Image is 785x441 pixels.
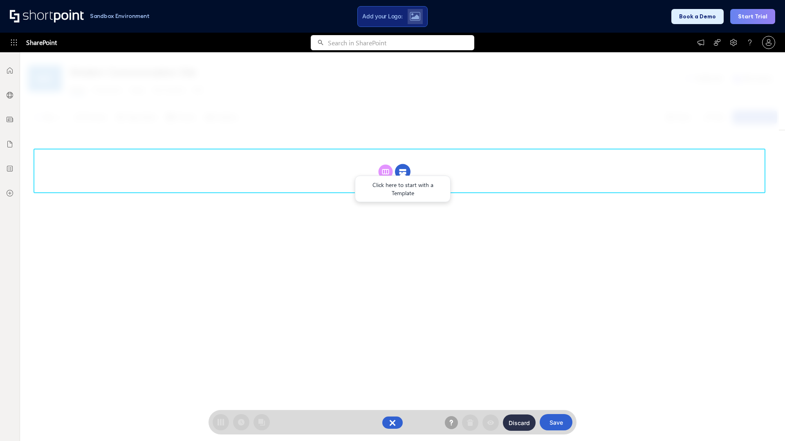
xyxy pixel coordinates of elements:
span: SharePoint [26,33,57,52]
button: Start Trial [730,9,775,24]
h1: Sandbox Environment [90,14,150,18]
input: Search in SharePoint [328,35,474,50]
button: Book a Demo [671,9,724,24]
button: Discard [503,414,536,431]
img: Upload logo [410,12,420,21]
span: Add your Logo: [362,13,402,20]
button: Save [540,414,572,430]
iframe: Chat Widget [744,402,785,441]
